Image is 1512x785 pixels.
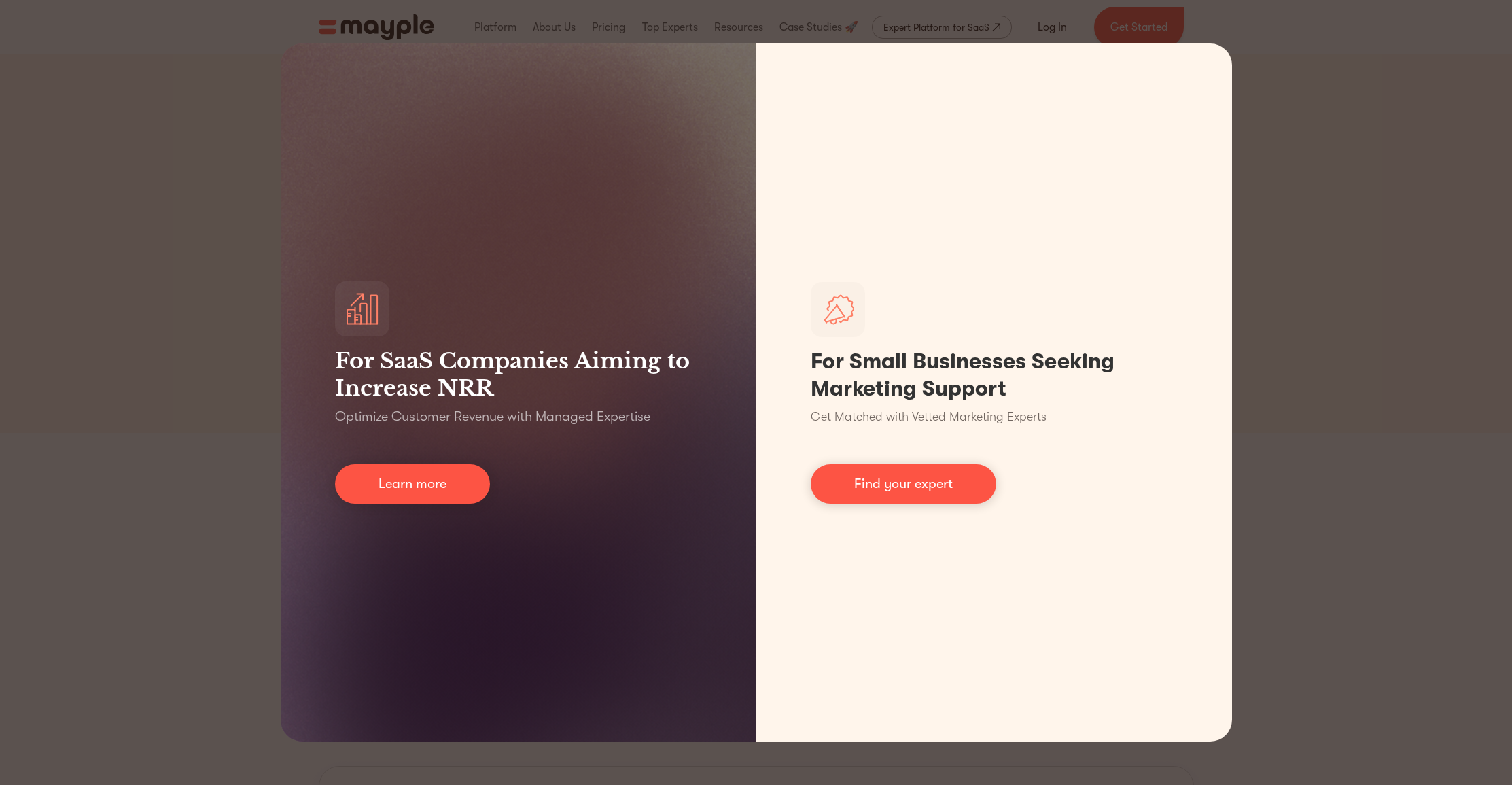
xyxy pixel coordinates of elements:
p: Optimize Customer Revenue with Managed Expertise [335,407,650,426]
a: Find your expert [811,464,996,504]
h3: For SaaS Companies Aiming to Increase NRR [335,347,702,402]
a: Learn more [335,464,490,504]
p: Get Matched with Vetted Marketing Experts [811,408,1047,426]
h1: For Small Businesses Seeking Marketing Support [811,348,1178,402]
